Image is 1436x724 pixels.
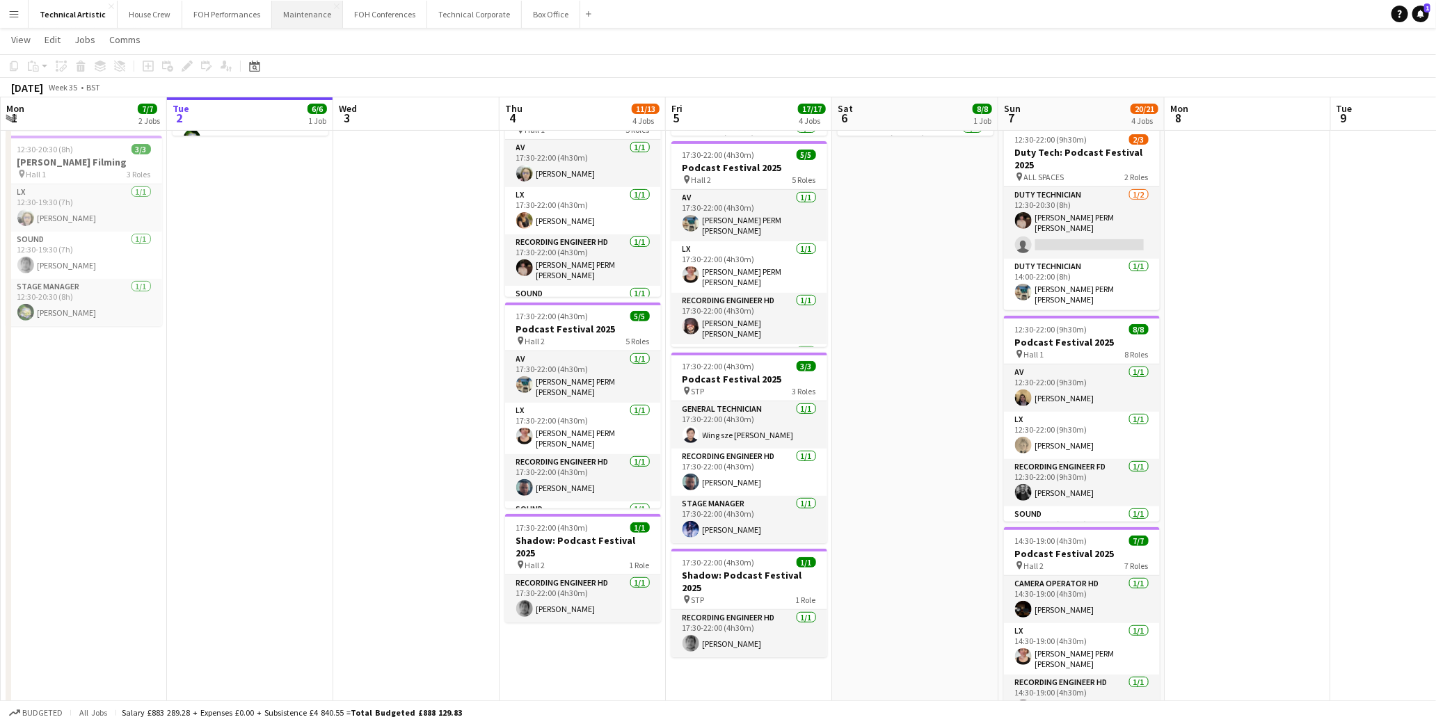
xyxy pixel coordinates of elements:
[74,33,95,46] span: Jobs
[6,156,162,168] h3: [PERSON_NAME] Filming
[1170,102,1188,115] span: Mon
[308,115,326,126] div: 1 Job
[505,91,661,297] app-job-card: 17:30-22:00 (4h30m)5/5Podcast Festival 2025 Hall 15 RolesAV1/117:30-22:00 (4h30m)[PERSON_NAME]LX1...
[1004,547,1160,560] h3: Podcast Festival 2025
[671,373,827,385] h3: Podcast Festival 2025
[632,104,660,114] span: 11/13
[671,102,683,115] span: Fri
[1002,110,1021,126] span: 7
[796,595,816,605] span: 1 Role
[26,169,47,179] span: Hall 1
[671,293,827,344] app-card-role: Recording Engineer HD1/117:30-22:00 (4h30m)[PERSON_NAME] [PERSON_NAME]
[692,175,712,185] span: Hall 2
[525,336,545,346] span: Hall 2
[1125,561,1149,571] span: 7 Roles
[17,144,74,154] span: 12:30-20:30 (8h)
[69,31,101,49] a: Jobs
[671,401,827,449] app-card-role: General Technician1/117:30-22:00 (4h30m)Wing sze [PERSON_NAME]
[1412,6,1429,22] a: 1
[671,496,827,543] app-card-role: Stage Manager1/117:30-22:00 (4h30m)[PERSON_NAME]
[1004,316,1160,522] app-job-card: 12:30-22:00 (9h30m)8/8Podcast Festival 2025 Hall 18 RolesAV1/112:30-22:00 (9h30m)[PERSON_NAME]LX1...
[505,234,661,286] app-card-role: Recording Engineer HD1/117:30-22:00 (4h30m)[PERSON_NAME] PERM [PERSON_NAME]
[630,311,650,321] span: 5/5
[798,104,826,114] span: 17/17
[516,311,589,321] span: 17:30-22:00 (4h30m)
[351,707,462,718] span: Total Budgeted £888 129.83
[1129,536,1149,546] span: 7/7
[6,279,162,326] app-card-role: Stage Manager1/112:30-20:30 (8h)[PERSON_NAME]
[1004,459,1160,506] app-card-role: Recording Engineer FD1/112:30-22:00 (9h30m)[PERSON_NAME]
[683,361,755,371] span: 17:30-22:00 (4h30m)
[505,187,661,234] app-card-role: LX1/117:30-22:00 (4h30m)[PERSON_NAME]
[671,353,827,543] app-job-card: 17:30-22:00 (4h30m)3/3Podcast Festival 2025 STP3 RolesGeneral Technician1/117:30-22:00 (4h30m)Win...
[127,169,151,179] span: 3 Roles
[4,110,24,126] span: 1
[692,386,705,396] span: STP
[6,184,162,232] app-card-role: LX1/112:30-19:30 (7h)[PERSON_NAME]
[1004,364,1160,412] app-card-role: AV1/112:30-22:00 (9h30m)[PERSON_NAME]
[138,104,157,114] span: 7/7
[792,175,816,185] span: 5 Roles
[797,557,816,568] span: 1/1
[797,361,816,371] span: 3/3
[1004,259,1160,310] app-card-role: Duty Technician1/114:00-22:00 (8h)[PERSON_NAME] PERM [PERSON_NAME]
[1129,134,1149,145] span: 2/3
[973,104,992,114] span: 8/8
[46,82,81,92] span: Week 35
[29,1,118,28] button: Technical Artistic
[337,110,357,126] span: 3
[671,610,827,657] app-card-role: Recording Engineer HD1/117:30-22:00 (4h30m)[PERSON_NAME]
[522,1,580,28] button: Box Office
[797,150,816,160] span: 5/5
[170,110,189,126] span: 2
[6,232,162,279] app-card-role: Sound1/112:30-19:30 (7h)[PERSON_NAME]
[973,115,991,126] div: 1 Job
[1131,115,1158,126] div: 4 Jobs
[505,323,661,335] h3: Podcast Festival 2025
[1004,187,1160,259] app-card-role: Duty Technician1/212:30-20:30 (8h)[PERSON_NAME] PERM [PERSON_NAME]
[505,351,661,403] app-card-role: AV1/117:30-22:00 (4h30m)[PERSON_NAME] PERM [PERSON_NAME]
[503,110,522,126] span: 4
[1125,349,1149,360] span: 8 Roles
[1004,576,1160,623] app-card-role: Camera Operator HD1/114:30-19:00 (4h30m)[PERSON_NAME]
[632,115,659,126] div: 4 Jobs
[7,705,65,721] button: Budgeted
[671,190,827,241] app-card-role: AV1/117:30-22:00 (4h30m)[PERSON_NAME] PERM [PERSON_NAME]
[109,33,141,46] span: Comms
[1131,104,1158,114] span: 20/21
[22,708,63,718] span: Budgeted
[1024,349,1044,360] span: Hall 1
[1024,172,1064,182] span: ALL SPACES
[505,286,661,333] app-card-role: Sound1/1
[671,141,827,347] app-job-card: 17:30-22:00 (4h30m)5/5Podcast Festival 2025 Hall 25 RolesAV1/117:30-22:00 (4h30m)[PERSON_NAME] PE...
[6,31,36,49] a: View
[427,1,522,28] button: Technical Corporate
[1004,336,1160,348] h3: Podcast Festival 2025
[39,31,66,49] a: Edit
[339,102,357,115] span: Wed
[6,102,24,115] span: Mon
[683,557,755,568] span: 17:30-22:00 (4h30m)
[671,549,827,657] app-job-card: 17:30-22:00 (4h30m)1/1Shadow: Podcast Festival 2025 STP1 RoleRecording Engineer HD1/117:30-22:00 ...
[6,136,162,326] app-job-card: 12:30-20:30 (8h)3/3[PERSON_NAME] Filming Hall 13 RolesLX1/112:30-19:30 (7h)[PERSON_NAME]Sound1/11...
[104,31,146,49] a: Comms
[671,449,827,496] app-card-role: Recording Engineer HD1/117:30-22:00 (4h30m)[PERSON_NAME]
[1024,561,1044,571] span: Hall 2
[671,569,827,594] h3: Shadow: Podcast Festival 2025
[525,560,545,570] span: Hall 2
[1004,506,1160,554] app-card-role: Sound1/112:30-22:00 (9h30m)
[1337,102,1353,115] span: Tue
[505,514,661,622] app-job-card: 17:30-22:00 (4h30m)1/1Shadow: Podcast Festival 2025 Hall 21 RoleRecording Engineer HD1/117:30-22:...
[1129,324,1149,335] span: 8/8
[182,1,272,28] button: FOH Performances
[671,161,827,174] h3: Podcast Festival 2025
[836,110,853,126] span: 6
[1004,126,1160,310] app-job-card: 12:30-22:00 (9h30m)2/3Duty Tech: Podcast Festival 2025 ALL SPACES2 RolesDuty Technician1/212:30-2...
[799,115,825,126] div: 4 Jobs
[630,560,650,570] span: 1 Role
